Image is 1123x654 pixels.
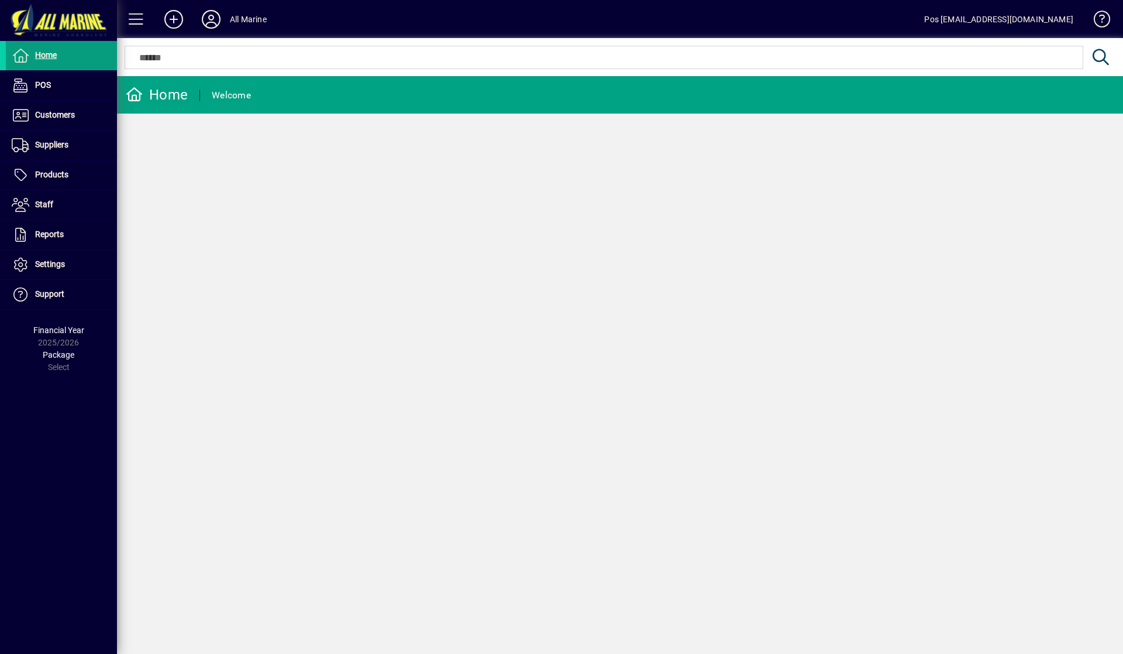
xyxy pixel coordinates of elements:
[924,10,1073,29] div: Pos [EMAIL_ADDRESS][DOMAIN_NAME]
[35,170,68,179] span: Products
[35,140,68,149] span: Suppliers
[33,326,84,335] span: Financial Year
[6,160,117,190] a: Products
[6,190,117,220] a: Staff
[6,280,117,309] a: Support
[155,9,192,30] button: Add
[35,230,64,239] span: Reports
[6,131,117,160] a: Suppliers
[192,9,230,30] button: Profile
[35,50,57,60] span: Home
[6,250,117,279] a: Settings
[212,86,251,105] div: Welcome
[35,259,65,269] span: Settings
[35,200,53,209] span: Staff
[43,350,74,359] span: Package
[6,71,117,100] a: POS
[230,10,267,29] div: All Marine
[35,110,75,119] span: Customers
[6,220,117,249] a: Reports
[1085,2,1108,40] a: Knowledge Base
[35,80,51,90] span: POS
[126,85,188,104] div: Home
[6,101,117,130] a: Customers
[35,289,64,299] span: Support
